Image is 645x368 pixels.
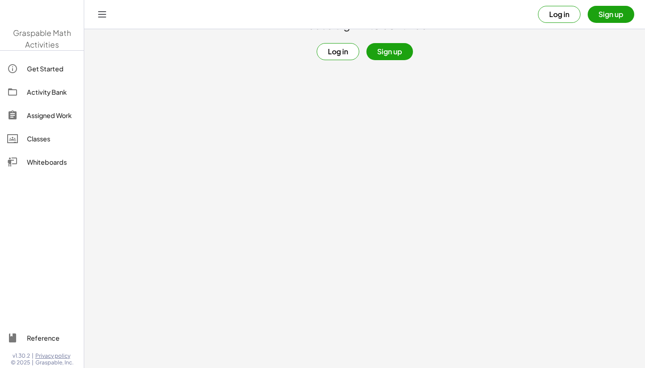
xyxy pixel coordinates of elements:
button: Log in [317,43,359,60]
span: Graspable Math Activities [13,28,71,49]
div: Classes [27,133,77,144]
a: Reference [4,327,80,349]
a: Classes [4,128,80,149]
span: v1.30.2 [13,352,30,359]
a: Whiteboards [4,151,80,173]
div: Activity Bank [27,87,77,97]
span: | [32,359,34,366]
div: Whiteboards [27,157,77,167]
span: Graspable, Inc. [35,359,73,366]
span: | [32,352,34,359]
a: Assigned Work [4,105,80,126]
div: Reference [27,333,77,343]
button: Log in [538,6,580,23]
a: Get Started [4,58,80,79]
div: Assigned Work [27,110,77,121]
a: Privacy policy [35,352,73,359]
button: Toggle navigation [95,7,109,22]
div: Get Started [27,63,77,74]
button: Sign up [588,6,634,23]
button: Sign up [366,43,413,60]
span: © 2025 [11,359,30,366]
a: Activity Bank [4,81,80,103]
